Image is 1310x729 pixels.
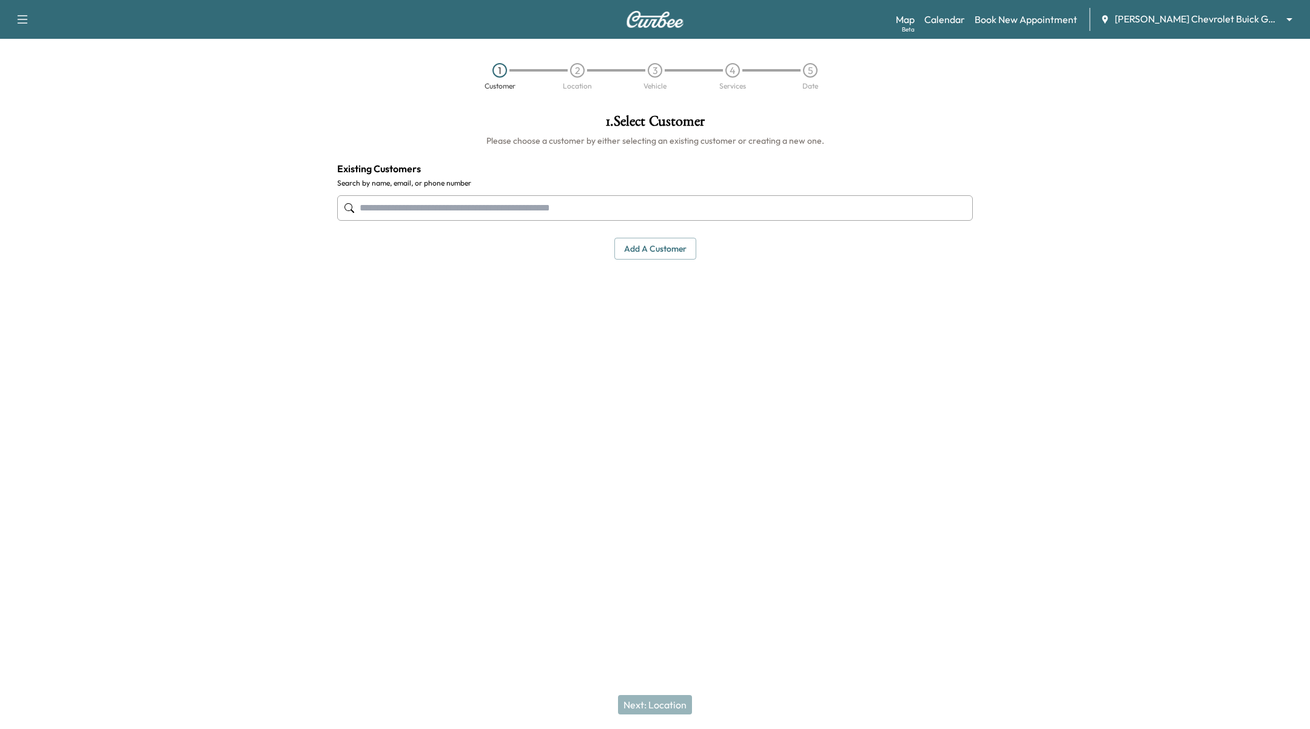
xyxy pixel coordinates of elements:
[337,161,973,176] h4: Existing Customers
[563,82,592,90] div: Location
[614,238,696,260] button: Add a customer
[626,11,684,28] img: Curbee Logo
[492,63,507,78] div: 1
[485,82,516,90] div: Customer
[902,25,915,34] div: Beta
[648,63,662,78] div: 3
[719,82,746,90] div: Services
[570,63,585,78] div: 2
[1115,12,1281,26] span: [PERSON_NAME] Chevrolet Buick GMC
[643,82,667,90] div: Vehicle
[975,12,1077,27] a: Book New Appointment
[725,63,740,78] div: 4
[337,178,973,188] label: Search by name, email, or phone number
[337,114,973,135] h1: 1 . Select Customer
[896,12,915,27] a: MapBeta
[803,63,818,78] div: 5
[802,82,818,90] div: Date
[924,12,965,27] a: Calendar
[337,135,973,147] h6: Please choose a customer by either selecting an existing customer or creating a new one.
